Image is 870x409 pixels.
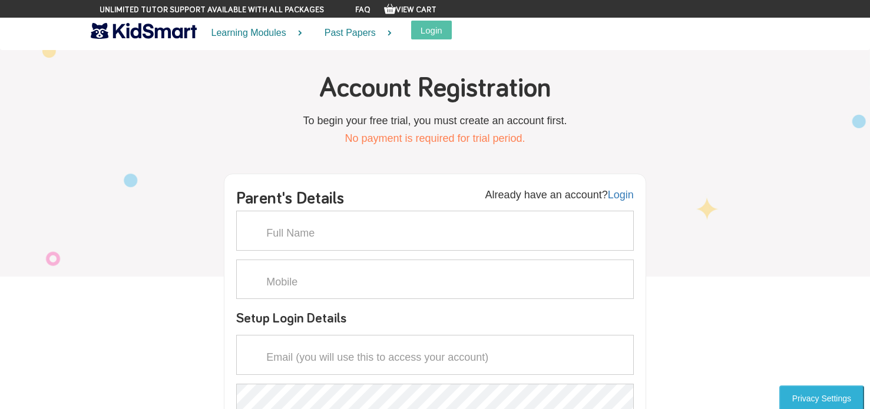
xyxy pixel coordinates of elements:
input: Mobile [236,260,634,300]
a: FAQ [355,6,371,14]
h3: Parent's Details [236,189,344,219]
a: View Cart [384,6,436,14]
img: KidSmart logo [91,21,197,41]
span: Unlimited tutor support available with all packages [100,4,324,16]
span: No payment is required for trial period. [345,132,525,144]
input: Full Name [236,211,634,251]
p: Already have an account? [485,186,634,204]
a: Login [608,189,634,201]
a: Past Papers [310,18,399,49]
h4: Setup Login Details [236,308,634,329]
a: Learning Modules [197,18,310,49]
input: Email (you will use this to access your account) [236,335,634,375]
img: Your items in the shopping basket [384,3,396,15]
h1: Account Registration [319,71,551,106]
button: Login [411,21,452,39]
